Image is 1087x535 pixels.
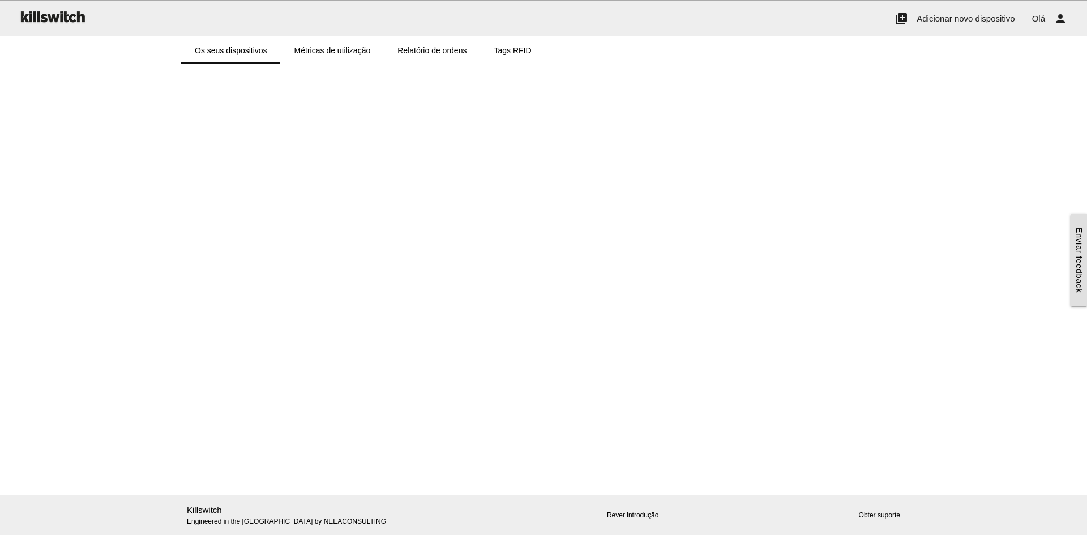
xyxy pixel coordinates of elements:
[384,37,480,64] a: Relatório de ordens
[607,511,658,519] a: Rever introdução
[187,504,417,527] p: Engineered in the [GEOGRAPHIC_DATA] by NEEACONSULTING
[1071,214,1087,306] a: Enviar feedback
[281,37,384,64] a: Métricas de utilização
[1054,1,1067,37] i: person
[917,14,1015,23] span: Adicionar novo dispositivo
[1032,14,1045,23] span: Olá
[187,505,222,515] a: Killswitch
[859,511,900,519] a: Obter suporte
[181,37,281,64] a: Os seus dispositivos
[895,1,908,37] i: add_to_photos
[480,37,545,64] a: Tags RFID
[17,1,87,32] img: ks-logo-black-160-b.png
